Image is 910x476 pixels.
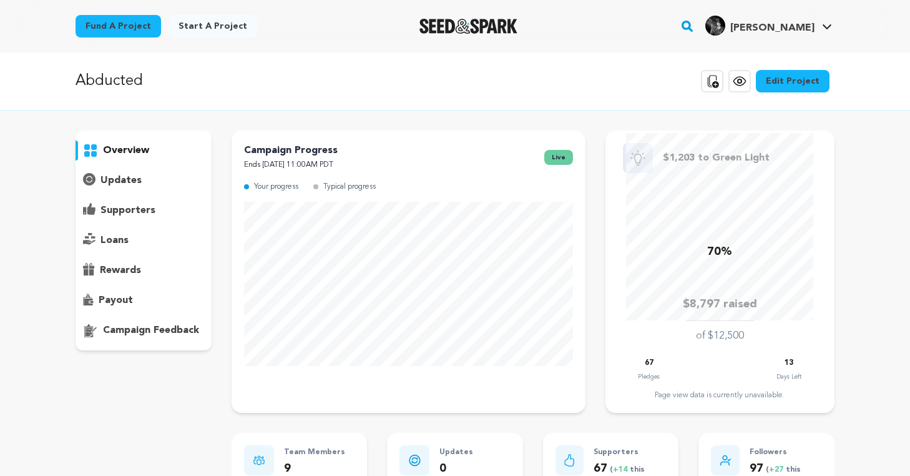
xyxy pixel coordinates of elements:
[703,13,834,39] span: Raechel Z.'s Profile
[705,16,725,36] img: 18c045636198d3cd.jpg
[730,23,815,33] span: [PERSON_NAME]
[618,390,822,400] div: Page view data is currently unavailable.
[99,293,133,308] p: payout
[100,233,129,248] p: loans
[284,445,345,460] p: Team Members
[76,201,212,221] button: supporters
[76,171,212,191] button: updates
[594,445,666,460] p: Supporters
[76,15,161,37] a: Fund a project
[419,19,517,34] a: Seed&Spark Homepage
[544,150,573,165] span: live
[323,180,376,194] p: Typical progress
[645,356,653,370] p: 67
[103,143,149,158] p: overview
[756,70,829,92] a: Edit Project
[419,19,517,34] img: Seed&Spark Logo Dark Mode
[769,466,786,474] span: +27
[76,231,212,250] button: loans
[785,356,793,370] p: 13
[100,173,142,188] p: updates
[254,180,298,194] p: Your progress
[76,260,212,280] button: rewards
[750,445,822,460] p: Followers
[100,263,141,278] p: rewards
[439,445,473,460] p: Updates
[703,13,834,36] a: Raechel Z.'s Profile
[100,203,155,218] p: supporters
[76,70,143,92] p: Abducted
[103,323,199,338] p: campaign feedback
[638,370,660,383] p: Pledges
[613,466,630,474] span: +14
[244,158,338,172] p: Ends [DATE] 11:00AM PDT
[76,290,212,310] button: payout
[169,15,257,37] a: Start a project
[776,370,801,383] p: Days Left
[696,329,744,344] p: of $12,500
[76,141,212,161] button: overview
[76,320,212,340] button: campaign feedback
[707,243,732,261] p: 70%
[244,143,338,158] p: Campaign Progress
[705,16,815,36] div: Raechel Z.'s Profile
